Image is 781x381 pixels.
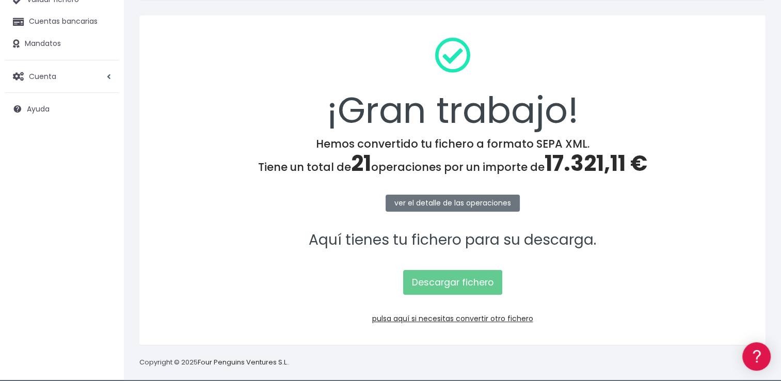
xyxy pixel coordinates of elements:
[10,179,196,195] a: Perfiles de empresas
[10,248,196,258] div: Programadores
[29,71,56,81] span: Cuenta
[10,131,196,147] a: Formatos
[142,297,199,307] a: POWERED BY ENCHANT
[351,148,371,179] span: 21
[5,66,119,87] a: Cuenta
[403,270,502,295] a: Descargar fichero
[10,147,196,163] a: Problemas habituales
[10,88,196,104] a: Información general
[10,205,196,215] div: Facturación
[27,104,50,114] span: Ayuda
[5,11,119,33] a: Cuentas bancarias
[10,114,196,124] div: Convertir ficheros
[5,98,119,120] a: Ayuda
[139,357,290,368] p: Copyright © 2025 .
[153,137,752,177] h4: Hemos convertido tu fichero a formato SEPA XML. Tiene un total de operaciones por un importe de
[10,264,196,280] a: API
[386,195,520,212] a: ver el detalle de las operaciones
[10,276,196,294] button: Contáctanos
[153,229,752,252] p: Aquí tienes tu fichero para su descarga.
[5,33,119,55] a: Mandatos
[10,221,196,237] a: General
[545,148,647,179] span: 17.321,11 €
[372,313,533,324] a: pulsa aquí si necesitas convertir otro fichero
[10,163,196,179] a: Videotutoriales
[153,29,752,137] div: ¡Gran trabajo!
[10,72,196,82] div: Información general
[198,357,288,367] a: Four Penguins Ventures S.L.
